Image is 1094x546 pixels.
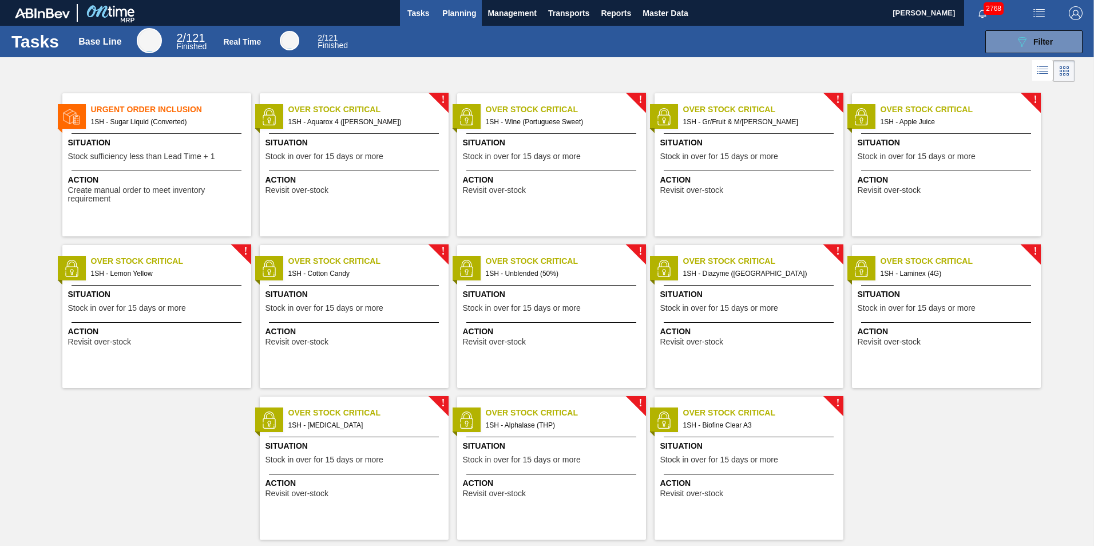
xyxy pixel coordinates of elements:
span: ! [441,399,445,407]
span: Stock in over for 15 days or more [463,456,581,464]
span: Urgent Order Inclusion [91,104,251,116]
span: Action [68,326,248,338]
span: Revisit over-stock [463,338,526,346]
span: Stock in over for 15 days or more [463,304,581,312]
span: ! [639,399,642,407]
span: Action [68,174,248,186]
span: Stock in over for 15 days or more [68,304,186,312]
img: status [260,260,278,277]
img: status [853,108,870,125]
div: Base Line [176,33,207,50]
div: Base Line [78,37,122,47]
span: Planning [442,6,476,20]
span: Stock in over for 15 days or more [265,152,383,161]
span: ! [836,399,839,407]
span: Over Stock Critical [288,407,449,419]
span: Revisit over-stock [858,338,921,346]
span: Create manual order to meet inventory requirement [68,186,248,204]
span: Situation [660,440,841,452]
span: ! [441,247,445,256]
span: Action [265,477,446,489]
span: Revisit over-stock [660,338,723,346]
span: 1SH - Unblended (50%) [486,267,637,280]
span: Filter [1033,37,1053,46]
span: Over Stock Critical [486,407,646,419]
span: Action [660,174,841,186]
span: Action [463,477,643,489]
span: Over Stock Critical [486,104,646,116]
span: Stock in over for 15 days or more [858,304,976,312]
span: Reports [601,6,631,20]
img: status [63,260,80,277]
span: Stock in over for 15 days or more [858,152,976,161]
div: Real Time [223,37,261,46]
img: status [458,412,475,429]
span: 1SH - Laminex (4G) [881,267,1032,280]
span: Revisit over-stock [463,186,526,195]
span: Finished [176,42,207,51]
button: Notifications [964,5,1001,21]
img: status [458,260,475,277]
span: 1SH - Wine (Portuguese Sweet) [486,116,637,128]
span: Revisit over-stock [265,338,328,346]
span: 1SH - Cotton Candy [288,267,439,280]
span: Over Stock Critical [683,407,843,419]
span: 2 [318,33,322,42]
span: Over Stock Critical [881,104,1041,116]
span: Management [487,6,537,20]
span: Action [660,477,841,489]
span: Stock in over for 15 days or more [265,456,383,464]
span: Revisit over-stock [68,338,131,346]
span: Revisit over-stock [265,186,328,195]
span: Revisit over-stock [463,489,526,498]
span: Over Stock Critical [881,255,1041,267]
span: Revisit over-stock [265,489,328,498]
span: Situation [68,137,248,149]
span: 1SH - Lemon Yellow [91,267,242,280]
span: 1SH - Apple Juice [881,116,1032,128]
span: Situation [463,137,643,149]
span: Revisit over-stock [660,186,723,195]
img: status [655,260,672,277]
span: Action [265,326,446,338]
span: 2 [176,31,183,44]
img: status [655,108,672,125]
span: Revisit over-stock [858,186,921,195]
span: ! [244,247,247,256]
div: Real Time [280,31,299,50]
span: Stock in over for 15 days or more [463,152,581,161]
span: 1SH - Biofine Clear A3 [683,419,834,432]
span: Over Stock Critical [288,255,449,267]
span: Revisit over-stock [660,489,723,498]
span: Situation [265,440,446,452]
span: Action [463,174,643,186]
span: ! [639,247,642,256]
img: status [853,260,870,277]
div: List Vision [1032,60,1053,82]
span: 1SH - Gr/Fruit & M/Berry [683,116,834,128]
img: status [63,108,80,125]
span: 2768 [984,2,1004,15]
img: TNhmsLtSVTkK8tSr43FrP2fwEKptu5GPRR3wAAAABJRU5ErkJggg== [15,8,70,18]
span: Over Stock Critical [91,255,251,267]
span: Transports [548,6,589,20]
span: ! [1033,96,1037,104]
span: Over Stock Critical [486,255,646,267]
span: Situation [463,288,643,300]
span: 1SH - Alphalase (THP) [486,419,637,432]
span: 1SH - Citric Acid [288,419,439,432]
span: ! [836,247,839,256]
img: status [260,108,278,125]
span: 1SH - Aquarox 4 (Rosemary) [288,116,439,128]
span: 1SH - Diazyme (MA) [683,267,834,280]
img: userActions [1032,6,1046,20]
span: Stock in over for 15 days or more [660,456,778,464]
span: Stock in over for 15 days or more [660,304,778,312]
span: Action [858,174,1038,186]
span: Over Stock Critical [683,255,843,267]
span: Stock in over for 15 days or more [660,152,778,161]
span: Action [463,326,643,338]
span: Situation [858,288,1038,300]
span: Situation [265,137,446,149]
span: Tasks [406,6,431,20]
